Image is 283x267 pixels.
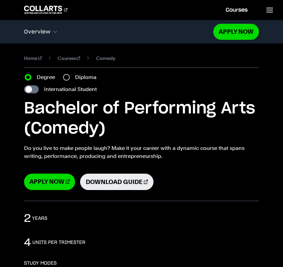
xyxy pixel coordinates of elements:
[24,236,31,249] p: 4
[24,212,31,225] p: 2
[96,54,115,62] span: Comedy
[24,144,259,160] p: Do you live to make people laugh? Make it your career with a dynamic course that spans writing, p...
[24,29,50,35] span: Overview
[24,25,213,39] button: Overview
[58,54,80,62] a: Courses
[24,260,57,267] h3: STUDY MODES
[37,73,59,81] label: Degree
[24,54,42,62] a: Home
[24,174,75,190] a: Apply Now
[44,85,97,93] label: International Student
[24,99,259,139] h1: Bachelor of Performing Arts (Comedy)
[75,73,100,81] label: Diploma
[32,239,85,246] h3: units per trimester
[32,215,47,222] h3: years
[80,174,154,190] a: Download Guide
[213,24,259,39] a: Apply Now
[24,6,67,14] div: Go to homepage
